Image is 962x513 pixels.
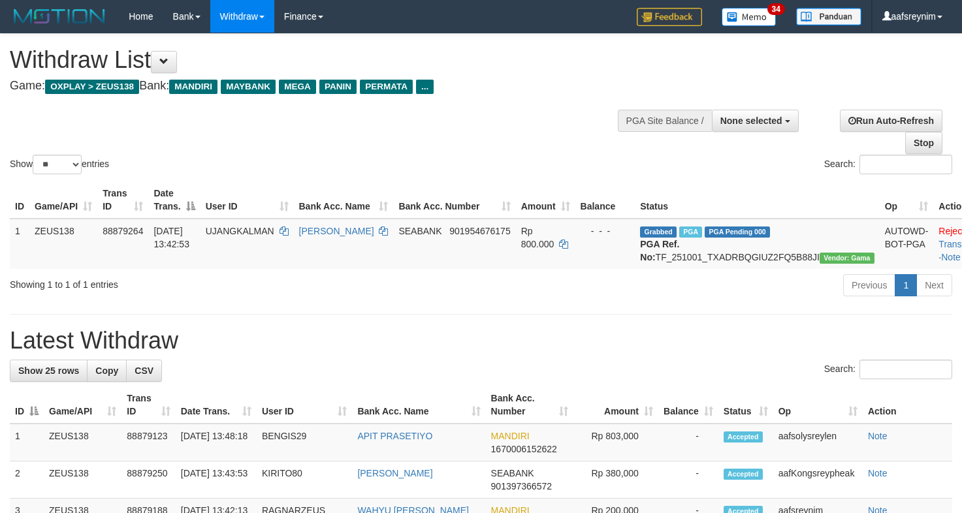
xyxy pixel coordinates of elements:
[352,386,485,424] th: Bank Acc. Name: activate to sort column ascending
[135,365,153,376] span: CSV
[95,365,118,376] span: Copy
[257,386,352,424] th: User ID: activate to sort column ascending
[10,181,29,219] th: ID
[720,116,782,126] span: None selected
[44,386,121,424] th: Game/API: activate to sort column ascending
[299,226,374,236] a: [PERSON_NAME]
[705,226,770,238] span: PGA Pending
[126,360,162,382] a: CSV
[773,461,863,499] td: aafKongsreypheak
[393,181,515,219] th: Bank Acc. Number: activate to sort column ascending
[257,424,352,461] td: BENGIS29
[868,431,888,441] a: Note
[10,386,44,424] th: ID: activate to sort column descending
[103,226,143,236] span: 88879264
[221,80,276,94] span: MAYBANK
[200,181,294,219] th: User ID: activate to sort column ascending
[521,226,554,249] span: Rp 800.000
[868,468,888,478] a: Note
[575,181,635,219] th: Balance
[176,386,257,424] th: Date Trans.: activate to sort column ascending
[486,386,574,424] th: Bank Acc. Number: activate to sort column ascending
[279,80,316,94] span: MEGA
[398,226,441,236] span: SEABANK
[905,132,942,154] a: Stop
[10,360,88,382] a: Show 25 rows
[153,226,189,249] span: [DATE] 13:42:53
[635,181,879,219] th: Status
[640,226,677,238] span: Grabbed
[10,155,109,174] label: Show entries
[796,8,861,25] img: panduan.png
[360,80,413,94] span: PERMATA
[491,468,534,478] span: SEABANK
[635,219,879,269] td: TF_251001_TXADRBQGIUZ2FQ5B88JI
[29,181,97,219] th: Game/API: activate to sort column ascending
[773,424,863,461] td: aafsolysreylen
[491,481,552,491] span: Copy 901397366572 to clipboard
[44,424,121,461] td: ZEUS138
[45,80,139,94] span: OXPLAY > ZEUS138
[10,47,628,73] h1: Withdraw List
[880,219,934,269] td: AUTOWD-BOT-PGA
[416,80,434,94] span: ...
[724,431,763,443] span: Accepted
[658,461,718,499] td: -
[843,274,895,296] a: Previous
[491,431,530,441] span: MANDIRI
[29,219,97,269] td: ZEUS138
[33,155,82,174] select: Showentries
[121,424,175,461] td: 88879123
[722,8,777,26] img: Button%20Memo.svg
[87,360,127,382] a: Copy
[169,80,217,94] span: MANDIRI
[820,253,874,264] span: Vendor URL: https://trx31.1velocity.biz
[824,360,952,379] label: Search:
[357,431,432,441] a: APIT PRASETIYO
[121,386,175,424] th: Trans ID: activate to sort column ascending
[880,181,934,219] th: Op: activate to sort column ascending
[10,80,628,93] h4: Game: Bank:
[10,273,391,291] div: Showing 1 to 1 of 1 entries
[859,360,952,379] input: Search:
[319,80,357,94] span: PANIN
[18,365,79,376] span: Show 25 rows
[491,444,557,454] span: Copy 1670006152622 to clipboard
[767,3,785,15] span: 34
[863,386,952,424] th: Action
[840,110,942,132] a: Run Auto-Refresh
[148,181,200,219] th: Date Trans.: activate to sort column descending
[637,8,702,26] img: Feedback.jpg
[121,461,175,499] td: 88879250
[824,155,952,174] label: Search:
[294,181,394,219] th: Bank Acc. Name: activate to sort column ascending
[10,424,44,461] td: 1
[618,110,712,132] div: PGA Site Balance /
[357,468,432,478] a: [PERSON_NAME]
[916,274,952,296] a: Next
[44,461,121,499] td: ZEUS138
[176,424,257,461] td: [DATE] 13:48:18
[658,424,718,461] td: -
[10,461,44,499] td: 2
[10,7,109,26] img: MOTION_logo.png
[895,274,917,296] a: 1
[573,386,658,424] th: Amount: activate to sort column ascending
[449,226,510,236] span: Copy 901954676175 to clipboard
[712,110,799,132] button: None selected
[206,226,274,236] span: UJANGKALMAN
[176,461,257,499] td: [DATE] 13:43:53
[773,386,863,424] th: Op: activate to sort column ascending
[859,155,952,174] input: Search:
[679,226,702,238] span: Marked by aafanarl
[718,386,773,424] th: Status: activate to sort column ascending
[581,225,630,238] div: - - -
[10,328,952,354] h1: Latest Withdraw
[941,252,961,262] a: Note
[724,469,763,480] span: Accepted
[573,461,658,499] td: Rp 380,000
[257,461,352,499] td: KIRITO80
[573,424,658,461] td: Rp 803,000
[640,239,679,262] b: PGA Ref. No:
[10,219,29,269] td: 1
